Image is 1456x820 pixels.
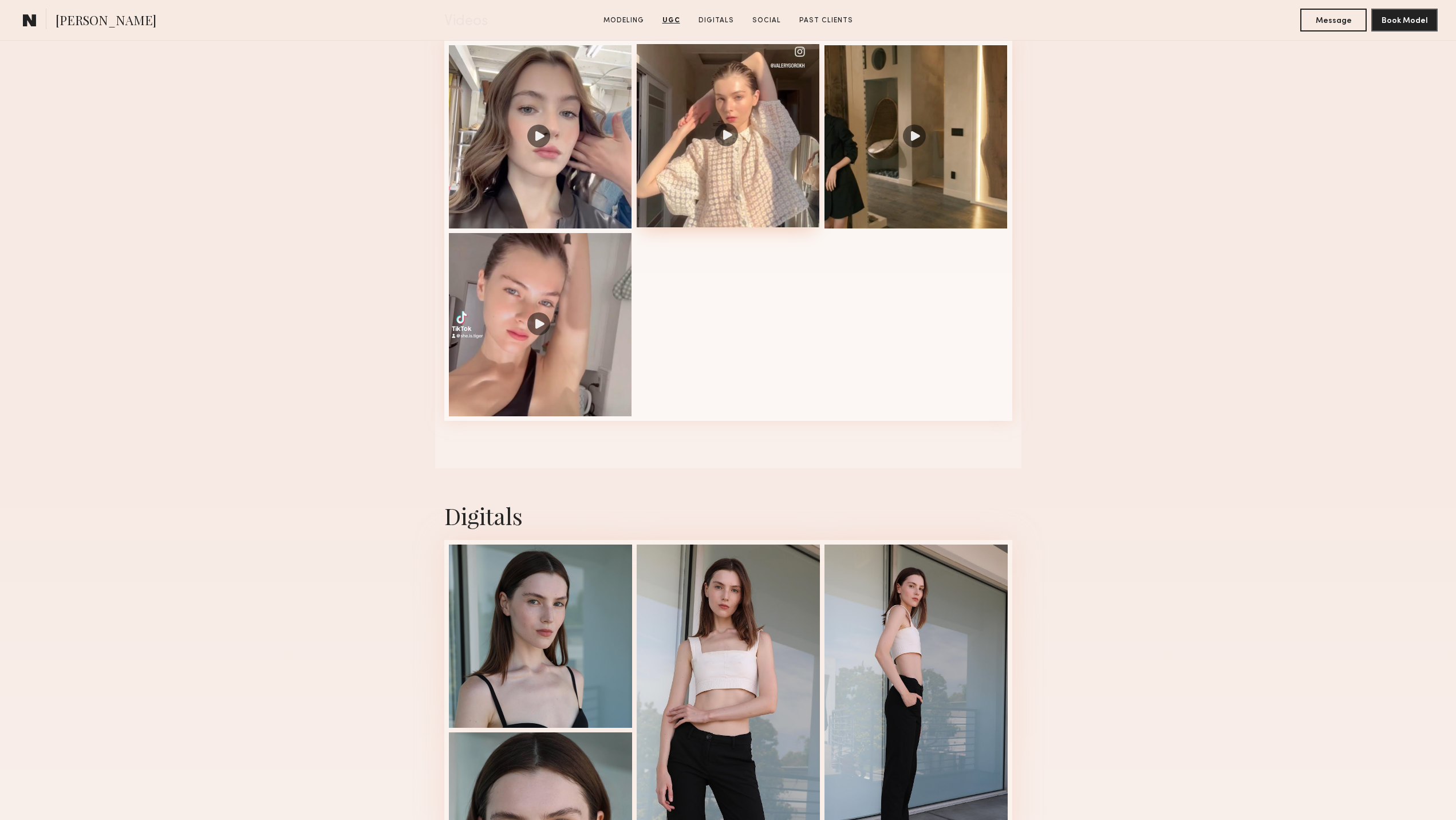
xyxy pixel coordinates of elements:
[658,15,685,26] a: UGC
[599,15,649,26] a: Modeling
[748,15,786,26] a: Social
[1300,9,1367,31] button: Message
[694,15,739,26] a: Digitals
[1371,9,1438,31] button: Book Model
[444,500,1012,531] div: Digitals
[795,15,858,26] a: Past Clients
[1371,15,1438,25] a: Book Model
[56,11,156,31] span: [PERSON_NAME]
